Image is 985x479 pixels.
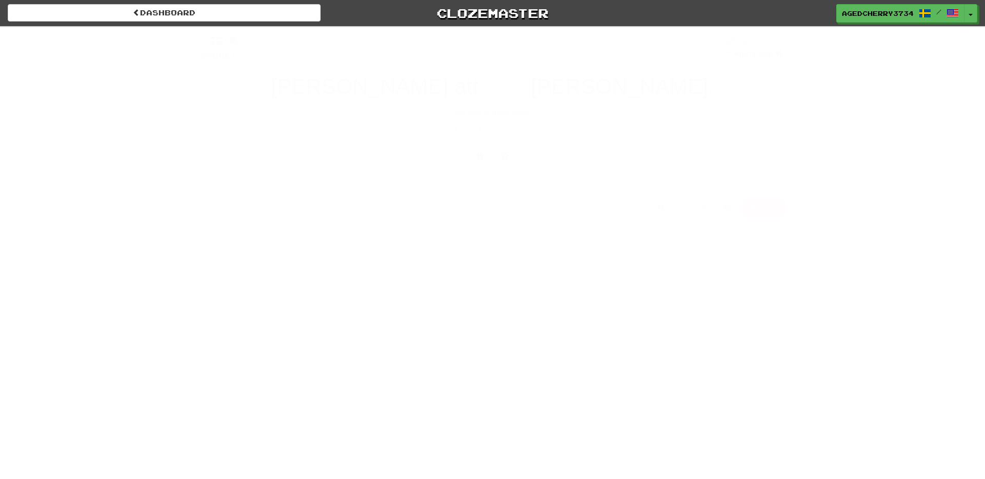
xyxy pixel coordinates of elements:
[271,74,479,98] span: [PERSON_NAME] att
[243,48,252,61] span: 0
[936,8,941,15] span: /
[200,34,252,47] div: /
[530,74,714,98] span: [PERSON_NAME].
[445,119,466,141] button: å
[200,51,237,60] span: Score:
[495,148,515,166] button: Single letter hint - you only get 1 per sentence and score half the points! alt+h
[693,199,712,217] button: Round history (alt+y)
[461,171,524,194] button: Submit
[651,199,687,217] button: Help!
[336,4,649,22] a: Clozemaster
[8,4,321,22] a: Dashboard
[470,148,490,166] button: Switch sentence to multiple choice alt+p
[842,9,914,18] span: AgedCherry3734
[836,4,964,23] a: AgedCherry3734 /
[495,119,515,141] button: ö
[470,119,490,141] button: ä
[723,50,734,58] span: 0 %
[200,107,785,117] div: She likes to make bread.
[519,119,540,141] button: é
[743,199,785,217] button: Report
[721,50,785,59] div: Mastered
